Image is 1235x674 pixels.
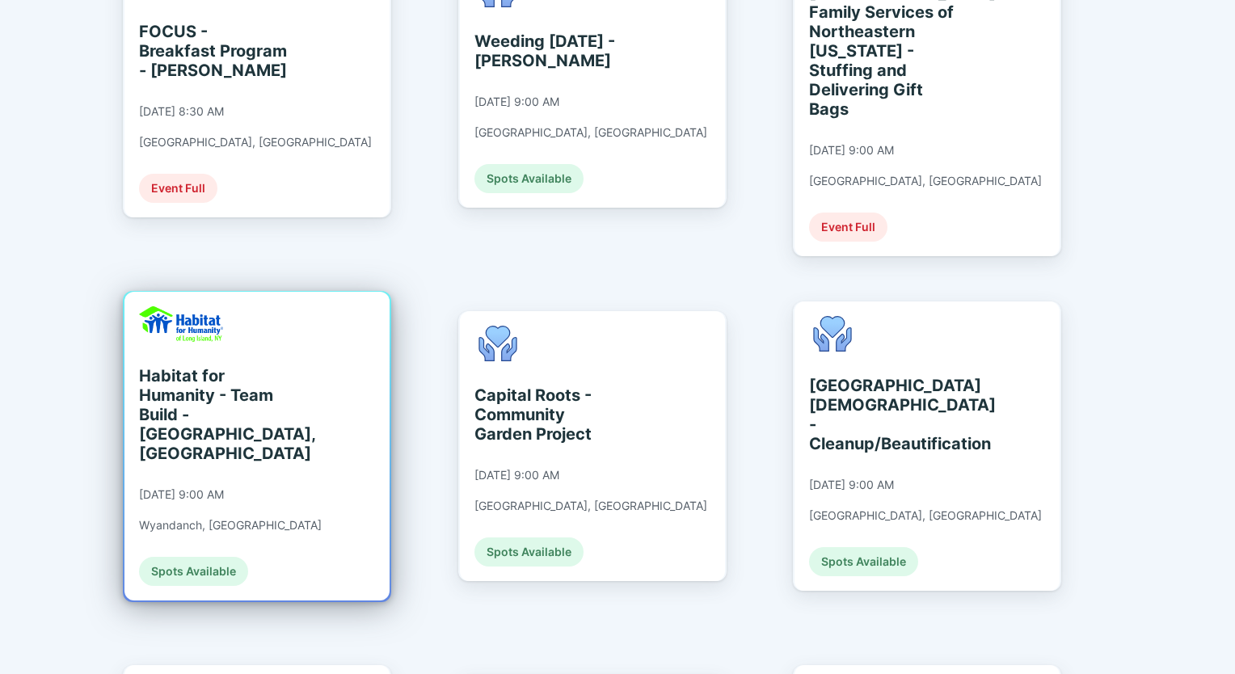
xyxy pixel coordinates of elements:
[139,135,372,150] div: [GEOGRAPHIC_DATA], [GEOGRAPHIC_DATA]
[809,143,894,158] div: [DATE] 9:00 AM
[139,487,224,502] div: [DATE] 9:00 AM
[139,518,322,533] div: Wyandanch, [GEOGRAPHIC_DATA]
[139,22,287,80] div: FOCUS - Breakfast Program - [PERSON_NAME]
[139,557,248,586] div: Spots Available
[809,376,957,453] div: [GEOGRAPHIC_DATA][DEMOGRAPHIC_DATA] - Cleanup/Beautification
[474,95,559,109] div: [DATE] 9:00 AM
[139,174,217,203] div: Event Full
[474,468,559,482] div: [DATE] 9:00 AM
[474,537,584,567] div: Spots Available
[474,385,622,444] div: Capital Roots - Community Garden Project
[139,366,287,463] div: Habitat for Humanity - Team Build - [GEOGRAPHIC_DATA], [GEOGRAPHIC_DATA]
[474,164,584,193] div: Spots Available
[139,104,224,119] div: [DATE] 8:30 AM
[809,213,887,242] div: Event Full
[474,32,622,70] div: Weeding [DATE] - [PERSON_NAME]
[809,174,1042,188] div: [GEOGRAPHIC_DATA], [GEOGRAPHIC_DATA]
[809,508,1042,523] div: [GEOGRAPHIC_DATA], [GEOGRAPHIC_DATA]
[809,478,894,492] div: [DATE] 9:00 AM
[474,499,707,513] div: [GEOGRAPHIC_DATA], [GEOGRAPHIC_DATA]
[474,125,707,140] div: [GEOGRAPHIC_DATA], [GEOGRAPHIC_DATA]
[809,547,918,576] div: Spots Available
